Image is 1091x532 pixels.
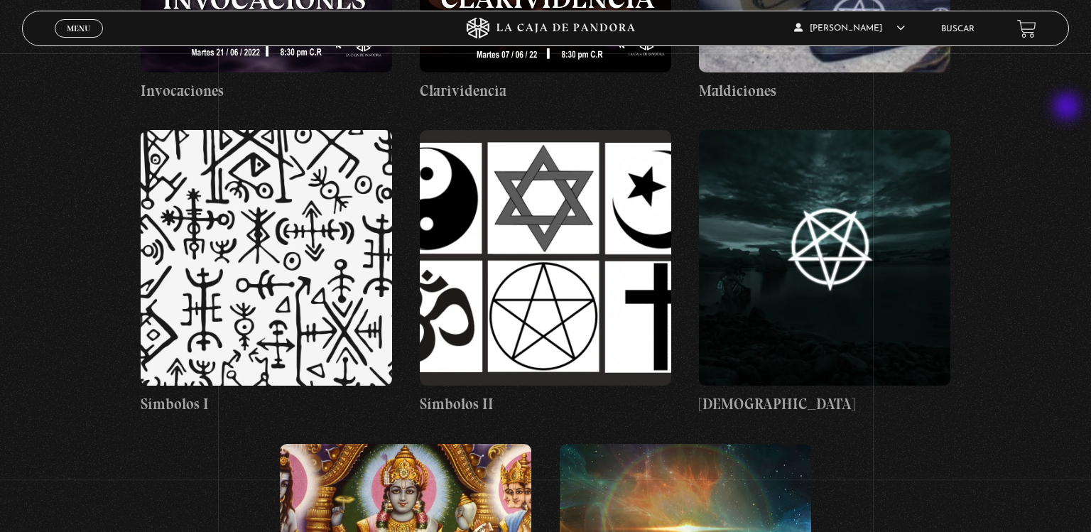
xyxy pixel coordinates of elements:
[794,24,905,33] span: [PERSON_NAME]
[420,80,671,102] h4: Clarividencia
[1017,18,1036,38] a: View your shopping cart
[420,393,671,416] h4: Símbolos II
[141,130,392,416] a: Símbolos I
[141,80,392,102] h4: Invocaciones
[420,130,671,416] a: Símbolos II
[699,130,950,416] a: [DEMOGRAPHIC_DATA]
[941,25,975,33] a: Buscar
[141,393,392,416] h4: Símbolos I
[699,393,950,416] h4: [DEMOGRAPHIC_DATA]
[63,36,96,46] span: Cerrar
[699,80,950,102] h4: Maldiciones
[67,24,90,33] span: Menu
